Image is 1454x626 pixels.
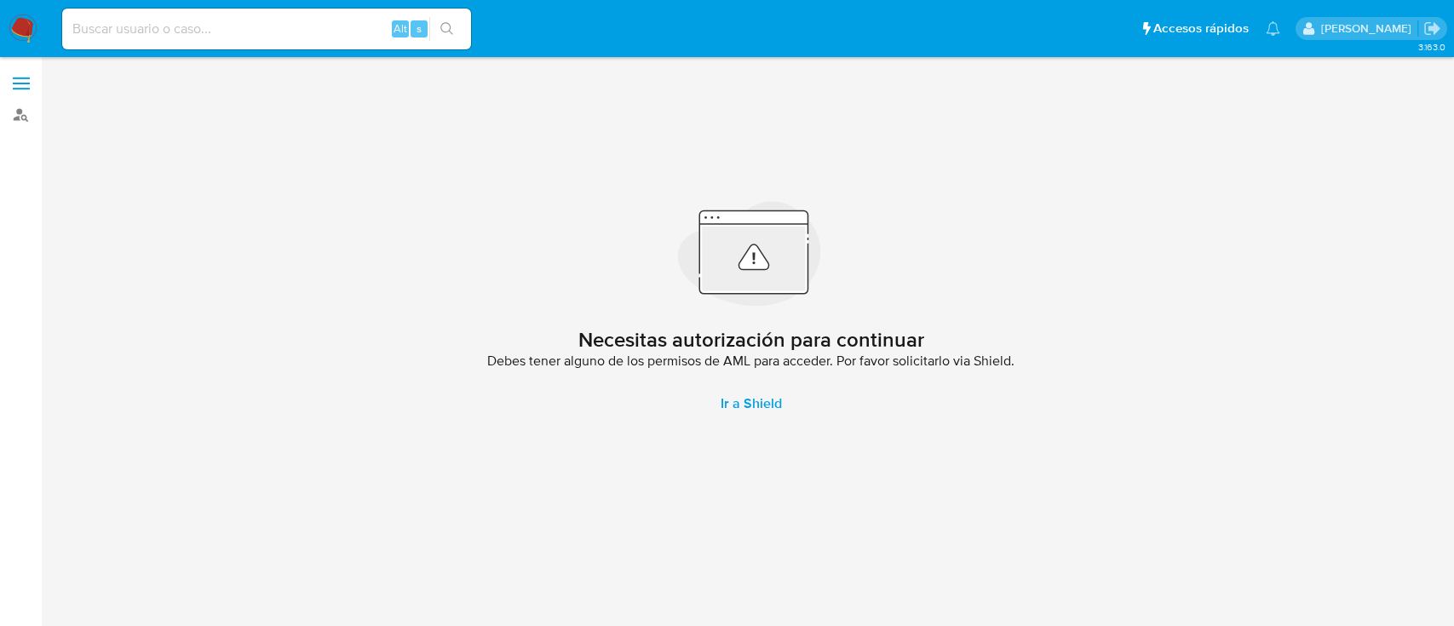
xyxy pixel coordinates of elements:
[394,20,407,37] span: Alt
[700,383,802,424] a: Ir a Shield
[1153,20,1249,37] span: Accesos rápidos
[487,353,1014,370] span: Debes tener alguno de los permisos de AML para acceder. Por favor solicitarlo via Shield.
[1266,21,1280,36] a: Notificaciones
[721,383,782,424] span: Ir a Shield
[417,20,422,37] span: s
[62,18,471,40] input: Buscar usuario o caso...
[578,327,924,353] h2: Necesitas autorización para continuar
[1321,20,1417,37] p: federico.dibella@mercadolibre.com
[1423,20,1441,37] a: Salir
[429,17,464,41] button: search-icon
